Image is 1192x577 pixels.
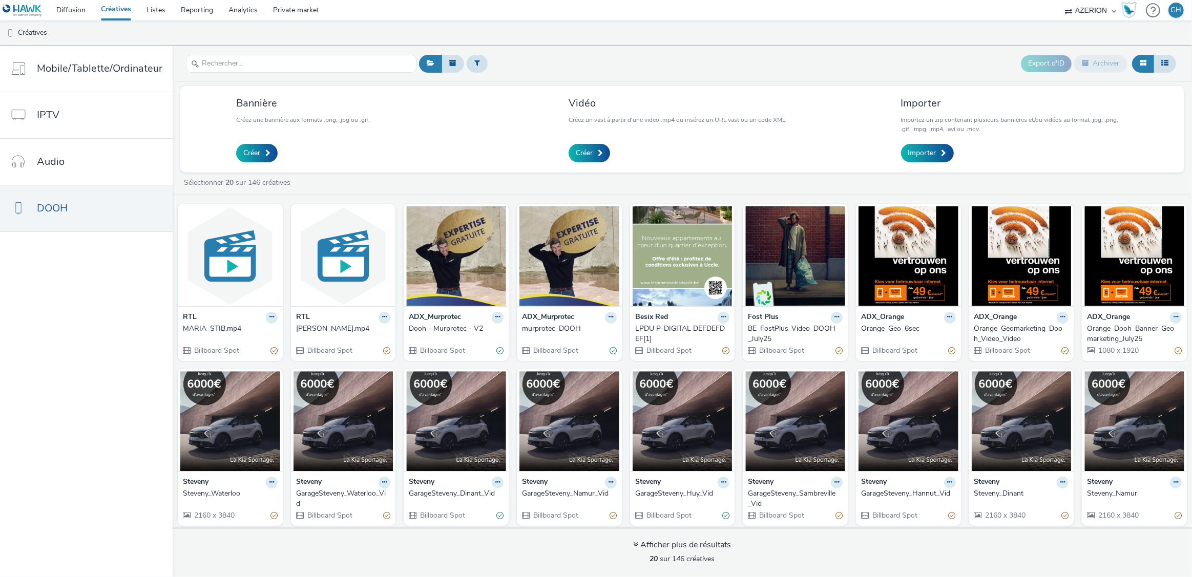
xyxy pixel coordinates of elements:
span: Audio [37,154,65,169]
strong: ADX_Murprotec [409,312,461,324]
img: MARIA_STIB.mp4 visual [180,206,280,306]
div: Steveny_Namur [1087,488,1178,499]
div: Valide [722,510,729,521]
button: Export d'ID [1021,55,1072,72]
div: Partiellement valide [722,345,729,356]
span: Billboard Spot [306,346,352,355]
a: Orange_Geo_6sec [861,324,956,334]
img: Orange_Dooh_Banner_Geomarketing_July25 visual [1084,206,1184,306]
span: Billboard Spot [419,510,465,520]
div: Partiellement valide [949,345,956,356]
img: dooh [5,28,15,38]
a: GarageSteveny_Huy_Vid [635,488,730,499]
a: murprotec_DOOH [522,324,617,334]
strong: RTL [296,312,310,324]
a: GarageSteveny_Dinant_Vid [409,488,504,499]
div: Partiellement valide [270,345,278,356]
div: LPDU P-DIGITAL DEFDEFDEF[1] [635,324,726,345]
div: GarageSteveny_Namur_Vid [522,488,613,499]
a: Dooh - Murprotec - V2 [409,324,504,334]
div: Orange_Geo_6sec [861,324,952,334]
div: GH [1171,3,1182,18]
div: Partiellement valide [383,510,390,521]
div: Partiellement valide [835,345,843,356]
div: Orange_Dooh_Banner_Geomarketing_July25 [1087,324,1178,345]
a: Steveny_Waterloo [183,488,278,499]
strong: ADX_Orange [1087,312,1130,324]
strong: Steveny [861,477,887,488]
p: Importez un zip contenant plusieurs bannières et/ou vidéos au format .jpg, .png, .gif, .mpg, .mp4... [901,115,1128,134]
h3: Vidéo [569,96,787,110]
h3: Importer [901,96,1128,110]
strong: Steveny [635,477,661,488]
div: Steveny_Waterloo [183,488,274,499]
div: GarageSteveny_Dinant_Vid [409,488,499,499]
div: GarageSteveny_Sambreville_Vid [748,488,839,509]
div: GarageSteveny_Waterloo_Vid [296,488,387,509]
button: Liste [1154,55,1176,72]
strong: Steveny [1087,477,1113,488]
button: Archiver [1074,55,1127,72]
span: Billboard Spot [758,510,804,520]
div: GarageSteveny_Huy_Vid [635,488,726,499]
div: BE_FostPlus_Video_DOOH_July25 [748,324,839,345]
div: Partiellement valide [949,510,956,521]
div: Partiellement valide [270,510,278,521]
strong: ADX_Orange [974,312,1017,324]
div: Valide [610,345,617,356]
span: Mobile/Tablette/Ordinateur [37,61,162,76]
img: GarageSteveny_Waterloo_Vid visual [294,371,393,471]
img: LPDU P-DIGITAL DEFDEFDEF[1] visual [633,206,733,306]
div: MARIA_STIB.mp4 [183,324,274,334]
span: IPTV [37,108,59,122]
strong: Steveny [748,477,773,488]
div: Afficher plus de résultats [634,539,731,551]
img: GarageSteveny_Hannut_Vid visual [859,371,958,471]
strong: Steveny [296,477,322,488]
a: Hawk Academy [1121,2,1141,18]
img: Steveny_Waterloo visual [180,371,280,471]
a: Orange_Geomarketing_Dooh_Video_Video [974,324,1069,345]
span: sur 146 créatives [650,554,715,564]
span: Billboard Spot [758,346,804,355]
h3: Bannière [236,96,370,110]
strong: ADX_Orange [861,312,904,324]
div: Dooh - Murprotec - V2 [409,324,499,334]
a: MARIA_STIB.mp4 [183,324,278,334]
div: Partiellement valide [1175,510,1182,521]
strong: ADX_Murprotec [522,312,574,324]
span: Billboard Spot [645,510,692,520]
img: Steveny_Namur visual [1084,371,1184,471]
img: Hawk Academy [1121,2,1137,18]
div: Partiellement valide [1061,510,1069,521]
img: DAVID_STIB.mp4 visual [294,206,393,306]
a: Créer [236,144,278,162]
span: Billboard Spot [419,346,465,355]
img: undefined Logo [3,4,42,17]
img: GarageSteveny_Sambreville_Vid visual [745,371,845,471]
div: Partiellement valide [835,510,843,521]
span: Importer [908,148,936,158]
img: Orange_Geo_6sec visual [859,206,958,306]
span: Billboard Spot [532,346,578,355]
img: GarageSteveny_Huy_Vid visual [633,371,733,471]
span: Billboard Spot [985,346,1031,355]
strong: Steveny [974,477,1000,488]
span: Créer [243,148,260,158]
a: LPDU P-DIGITAL DEFDEFDEF[1] [635,324,730,345]
span: Billboard Spot [871,510,917,520]
span: Billboard Spot [193,346,239,355]
div: Valide [496,510,504,521]
div: Partiellement valide [1175,345,1182,356]
span: Billboard Spot [306,510,352,520]
p: Créez une bannière aux formats .png, .jpg ou .gif. [236,115,370,124]
span: 2160 x 3840 [985,510,1026,520]
a: Sélectionner sur 146 créatives [183,178,295,187]
span: Billboard Spot [645,346,692,355]
div: Partiellement valide [610,510,617,521]
span: DOOH [37,201,68,216]
p: Créez un vast à partir d'une video .mp4 ou insérez un URL vast ou un code XML. [569,115,787,124]
a: GarageSteveny_Sambreville_Vid [748,488,843,509]
strong: Steveny [183,477,208,488]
